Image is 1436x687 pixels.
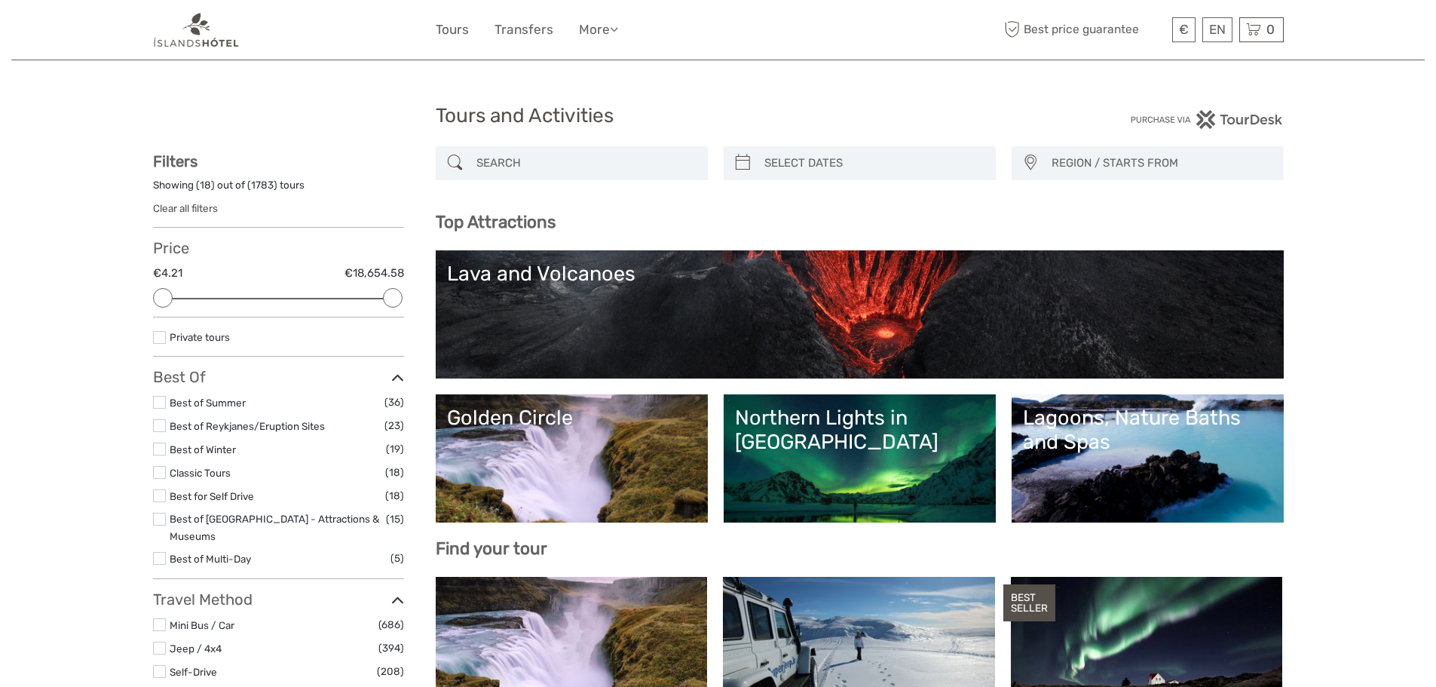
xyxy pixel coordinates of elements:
h3: Best Of [153,368,404,386]
a: Best of Winter [170,443,236,455]
input: SEARCH [470,150,700,176]
input: SELECT DATES [758,150,988,176]
a: Classic Tours [170,467,231,479]
a: Best of Reykjanes/Eruption Sites [170,420,325,432]
a: Private tours [170,331,230,343]
span: (23) [384,417,404,434]
div: Showing ( ) out of ( ) tours [153,178,404,201]
span: (18) [385,487,404,505]
h3: Travel Method [153,590,404,609]
a: Golden Circle [447,406,697,511]
h1: Tours and Activities [436,104,1001,128]
div: EN [1202,17,1232,42]
a: Tours [436,19,469,41]
b: Find your tour [436,538,547,559]
button: REGION / STARTS FROM [1045,151,1276,176]
a: Best of Multi-Day [170,553,251,565]
div: BEST SELLER [1003,584,1055,622]
span: € [1179,22,1189,37]
a: Mini Bus / Car [170,619,234,631]
label: €18,654.58 [344,265,404,281]
a: More [579,19,618,41]
strong: Filters [153,152,197,170]
a: Jeep / 4x4 [170,643,222,655]
label: 1783 [251,178,274,192]
a: Lagoons, Nature Baths and Spas [1023,406,1272,511]
img: 1298-aa34540a-eaca-4c1b-b063-13e4b802c612_logo_small.png [153,11,240,48]
span: (36) [384,394,404,411]
label: €4.21 [153,265,182,281]
a: Best of [GEOGRAPHIC_DATA] - Attractions & Museums [170,513,379,542]
span: (208) [377,663,404,680]
div: Lagoons, Nature Baths and Spas [1023,406,1272,455]
a: Clear all filters [153,202,218,214]
span: (19) [386,440,404,458]
a: Best of Summer [170,397,246,409]
a: Transfers [494,19,553,41]
span: (394) [378,639,404,657]
a: Northern Lights in [GEOGRAPHIC_DATA] [735,406,984,511]
a: Lava and Volcanoes [447,262,1272,367]
div: Lava and Volcanoes [447,262,1272,286]
div: Golden Circle [447,406,697,430]
a: Self-Drive [170,666,217,678]
span: 0 [1264,22,1277,37]
span: (15) [386,511,404,528]
div: Northern Lights in [GEOGRAPHIC_DATA] [735,406,984,455]
img: PurchaseViaTourDesk.png [1130,110,1283,129]
label: 18 [200,178,211,192]
span: (686) [378,616,404,633]
h3: Price [153,239,404,257]
a: Best for Self Drive [170,490,254,502]
b: Top Attractions [436,212,556,232]
span: (5) [390,550,404,567]
span: (18) [385,464,404,481]
span: Best price guarantee [1001,17,1168,42]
